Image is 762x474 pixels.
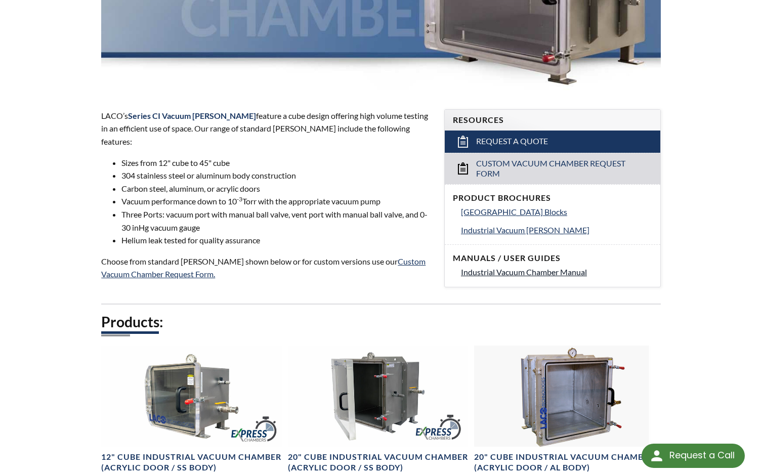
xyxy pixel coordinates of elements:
strong: Series CI Vacuum [PERSON_NAME] [128,111,256,120]
li: 304 stainless steel or aluminum body construction [121,169,432,182]
span: Request a Quote [476,136,548,147]
a: [GEOGRAPHIC_DATA] Blocks [461,205,652,219]
p: LACO’s feature a cube design offering high volume testing in an efficient use of space. Our range... [101,109,432,148]
p: Choose from standard [PERSON_NAME] shown below or for custom versions use our [101,255,432,281]
h2: Products: [101,313,660,331]
img: round button [649,448,665,464]
a: Industrial Vacuum [PERSON_NAME] [461,224,652,237]
h4: Resources [453,115,652,125]
h4: Product Brochures [453,193,652,203]
li: Carbon steel, aluminum, or acrylic doors [121,182,432,195]
li: Vacuum performance down to 10 Torr with the appropriate vacuum pump [121,195,432,208]
h4: 12" Cube Industrial Vacuum Chamber (Acrylic Door / SS Body) [101,452,281,473]
h4: 20" Cube Industrial Vacuum Chamber (Acrylic Door / AL Body) [474,452,654,473]
sup: -3 [237,195,242,203]
span: Industrial Vacuum Chamber Manual [461,267,587,277]
div: Request a Call [642,444,745,468]
span: [GEOGRAPHIC_DATA] Blocks [461,207,567,217]
span: Custom Vacuum Chamber Request Form [476,158,629,180]
li: Helium leak tested for quality assurance [121,234,432,247]
span: Industrial Vacuum [PERSON_NAME] [461,225,589,235]
div: Request a Call [669,444,735,467]
h4: Manuals / User Guides [453,253,652,264]
a: Custom Vacuum Chamber Request Form [445,153,660,185]
a: Request a Quote [445,131,660,153]
a: Industrial Vacuum Chamber Manual [461,266,652,279]
li: Sizes from 12" cube to 45" cube [121,156,432,169]
li: Three Ports: vacuum port with manual ball valve, vent port with manual ball valve, and 0-30 inHg ... [121,208,432,234]
h4: 20" Cube Industrial Vacuum Chamber (Acrylic Door / SS Body) [288,452,468,473]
